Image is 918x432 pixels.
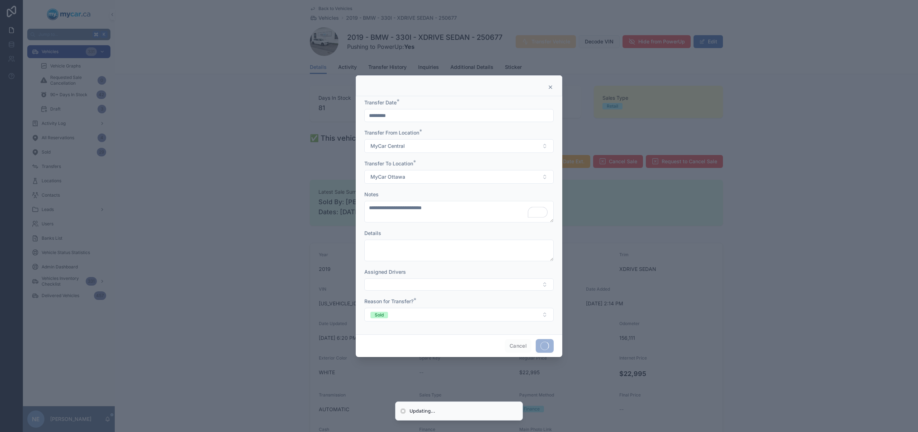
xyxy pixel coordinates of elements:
[370,173,405,180] span: MyCar Ottawa
[364,191,379,197] span: Notes
[370,142,405,150] span: MyCar Central
[364,298,413,304] span: Reason for Transfer?
[364,170,554,184] button: Select Button
[364,308,554,321] button: Select Button
[375,312,384,318] div: Sold
[410,408,435,415] div: Updating...
[364,278,554,291] button: Select Button
[364,201,554,222] textarea: To enrich screen reader interactions, please activate Accessibility in Grammarly extension settings
[364,160,413,166] span: Transfer To Location
[364,269,406,275] span: Assigned Drivers
[364,139,554,153] button: Select Button
[364,230,381,236] span: Details
[364,130,419,136] span: Transfer From Location
[364,99,397,105] span: Transfer Date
